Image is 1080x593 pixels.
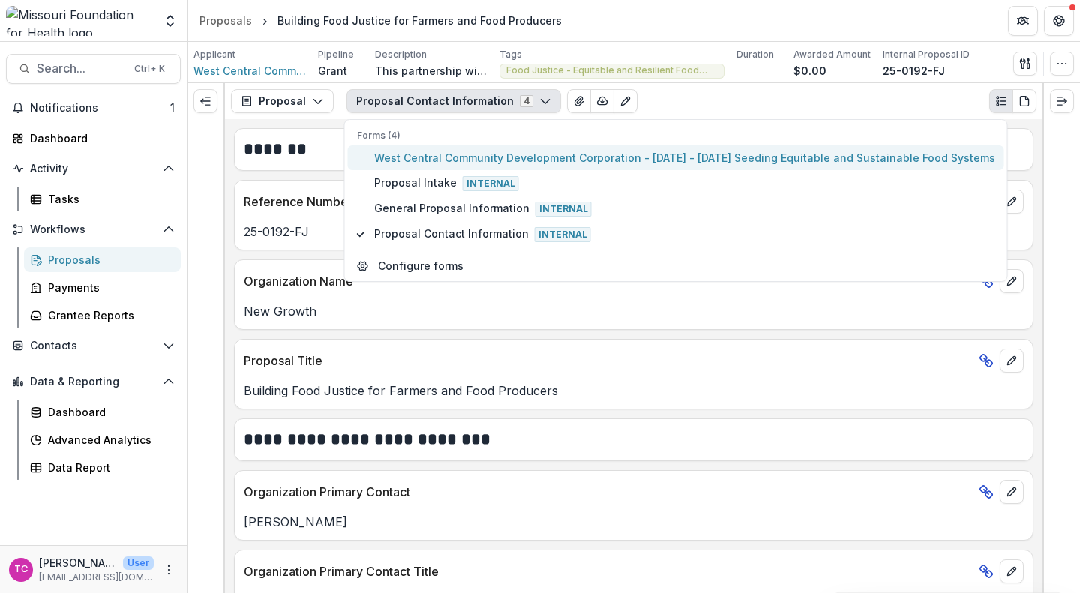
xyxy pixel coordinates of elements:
[244,223,1024,241] p: 25-0192-FJ
[48,460,169,475] div: Data Report
[24,427,181,452] a: Advanced Analytics
[24,275,181,300] a: Payments
[277,13,562,28] div: Building Food Justice for Farmers and Food Producers
[193,48,235,61] p: Applicant
[1000,480,1024,504] button: edit
[193,10,568,31] nav: breadcrumb
[244,562,973,580] p: Organization Primary Contact Title
[193,10,258,31] a: Proposals
[793,63,826,79] p: $0.00
[375,48,427,61] p: Description
[1000,349,1024,373] button: edit
[6,54,181,84] button: Search...
[244,513,1024,531] p: [PERSON_NAME]
[6,157,181,181] button: Open Activity
[357,129,995,142] p: Forms (4)
[374,175,995,191] span: Proposal Intake
[39,555,117,571] p: [PERSON_NAME]
[318,63,347,79] p: Grant
[244,352,973,370] p: Proposal Title
[318,48,354,61] p: Pipeline
[39,571,154,584] p: [EMAIL_ADDRESS][DOMAIN_NAME]
[48,280,169,295] div: Payments
[6,6,154,36] img: Missouri Foundation for Health logo
[160,6,181,36] button: Open entity switcher
[244,382,1024,400] p: Building Food Justice for Farmers and Food Producers
[6,126,181,151] a: Dashboard
[170,101,175,114] span: 1
[793,48,871,61] p: Awarded Amount
[14,565,28,574] div: Tori Cope
[374,226,995,242] span: Proposal Contact Information
[24,303,181,328] a: Grantee Reports
[346,89,561,113] button: Proposal Contact Information4
[613,89,637,113] button: Edit as form
[6,217,181,241] button: Open Workflows
[199,13,252,28] div: Proposals
[499,48,522,61] p: Tags
[193,63,306,79] a: West Central Community Development Corporation
[231,89,334,113] button: Proposal
[374,200,995,217] span: General Proposal Information
[48,404,169,420] div: Dashboard
[989,89,1013,113] button: Plaintext view
[48,252,169,268] div: Proposals
[1044,6,1074,36] button: Get Help
[506,65,718,76] span: Food Justice - Equitable and Resilient Food Systems
[6,334,181,358] button: Open Contacts
[30,163,157,175] span: Activity
[160,561,178,579] button: More
[1000,269,1024,293] button: edit
[244,193,973,211] p: Reference Number
[193,89,217,113] button: Expand left
[30,340,157,352] span: Contacts
[30,376,157,388] span: Data & Reporting
[48,432,169,448] div: Advanced Analytics
[37,61,125,76] span: Search...
[24,247,181,272] a: Proposals
[48,191,169,207] div: Tasks
[1012,89,1036,113] button: PDF view
[535,202,592,217] span: Internal
[375,63,487,79] p: This partnership will support small farms in [US_STATE] through policy advocacy, focusing on inst...
[244,302,1024,320] p: New Growth
[6,96,181,120] button: Notifications1
[1000,559,1024,583] button: edit
[883,63,945,79] p: 25-0192-FJ
[1008,6,1038,36] button: Partners
[736,48,774,61] p: Duration
[131,61,168,77] div: Ctrl + K
[1000,190,1024,214] button: edit
[244,272,973,290] p: Organization Name
[1050,89,1074,113] button: Expand right
[24,187,181,211] a: Tasks
[463,176,519,191] span: Internal
[6,370,181,394] button: Open Data & Reporting
[883,48,970,61] p: Internal Proposal ID
[567,89,591,113] button: View Attached Files
[24,400,181,424] a: Dashboard
[374,150,995,166] span: West Central Community Development Corporation - [DATE] - [DATE] Seeding Equitable and Sustainabl...
[123,556,154,570] p: User
[30,102,170,115] span: Notifications
[30,130,169,146] div: Dashboard
[30,223,157,236] span: Workflows
[244,483,973,501] p: Organization Primary Contact
[24,455,181,480] a: Data Report
[48,307,169,323] div: Grantee Reports
[535,227,591,242] span: Internal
